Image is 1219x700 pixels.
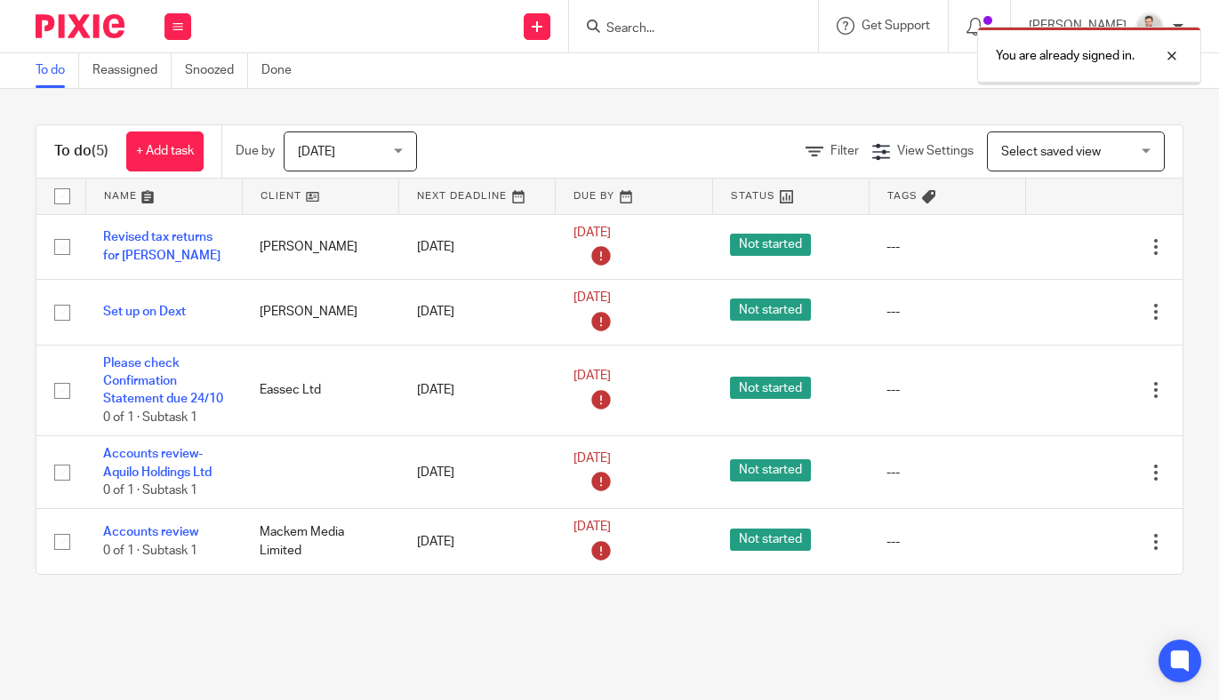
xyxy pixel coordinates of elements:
a: Accounts review-Aquilo Holdings Ltd [103,448,212,478]
td: [PERSON_NAME] [242,214,398,280]
img: Pixie [36,14,124,38]
input: Search [605,21,765,37]
span: [DATE] [573,291,611,304]
span: [DATE] [573,521,611,534]
td: [PERSON_NAME] [242,280,398,346]
div: --- [886,238,1007,256]
div: --- [886,381,1007,399]
td: Eassec Ltd [242,345,398,436]
span: [DATE] [573,370,611,382]
div: --- [886,533,1007,551]
div: --- [886,303,1007,321]
span: 0 of 1 · Subtask 1 [103,484,197,497]
span: 0 of 1 · Subtask 1 [103,545,197,557]
td: Mackem Media Limited [242,509,398,574]
span: [DATE] [573,227,611,239]
h1: To do [54,142,108,161]
span: Not started [730,529,811,551]
div: --- [886,464,1007,481]
a: Done [261,53,305,88]
p: Due by [236,142,275,160]
a: To do [36,53,79,88]
span: Tags [887,191,918,201]
span: Not started [730,234,811,256]
span: [DATE] [298,146,335,158]
a: + Add task [126,131,204,171]
span: (5) [92,144,108,158]
span: Not started [730,298,811,321]
span: 0 of 1 · Subtask 1 [103,411,197,424]
span: View Settings [897,145,974,157]
a: Snoozed [185,53,248,88]
a: Accounts review [103,526,198,538]
span: Not started [730,377,811,399]
td: [DATE] [399,214,556,280]
td: [DATE] [399,436,556,509]
span: Select saved view [1001,146,1101,158]
p: You are already signed in. [996,47,1135,65]
a: Set up on Dext [103,306,186,318]
a: Revised tax returns for [PERSON_NAME] [103,231,221,261]
img: LinkedIn%20Profile.jpeg [1135,12,1164,41]
span: Not started [730,459,811,481]
a: Please check Confirmation Statement due 24/10 [103,357,223,406]
a: Reassigned [92,53,172,88]
span: [DATE] [573,452,611,465]
span: Filter [830,145,859,157]
td: [DATE] [399,345,556,436]
td: [DATE] [399,509,556,574]
td: [DATE] [399,280,556,346]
